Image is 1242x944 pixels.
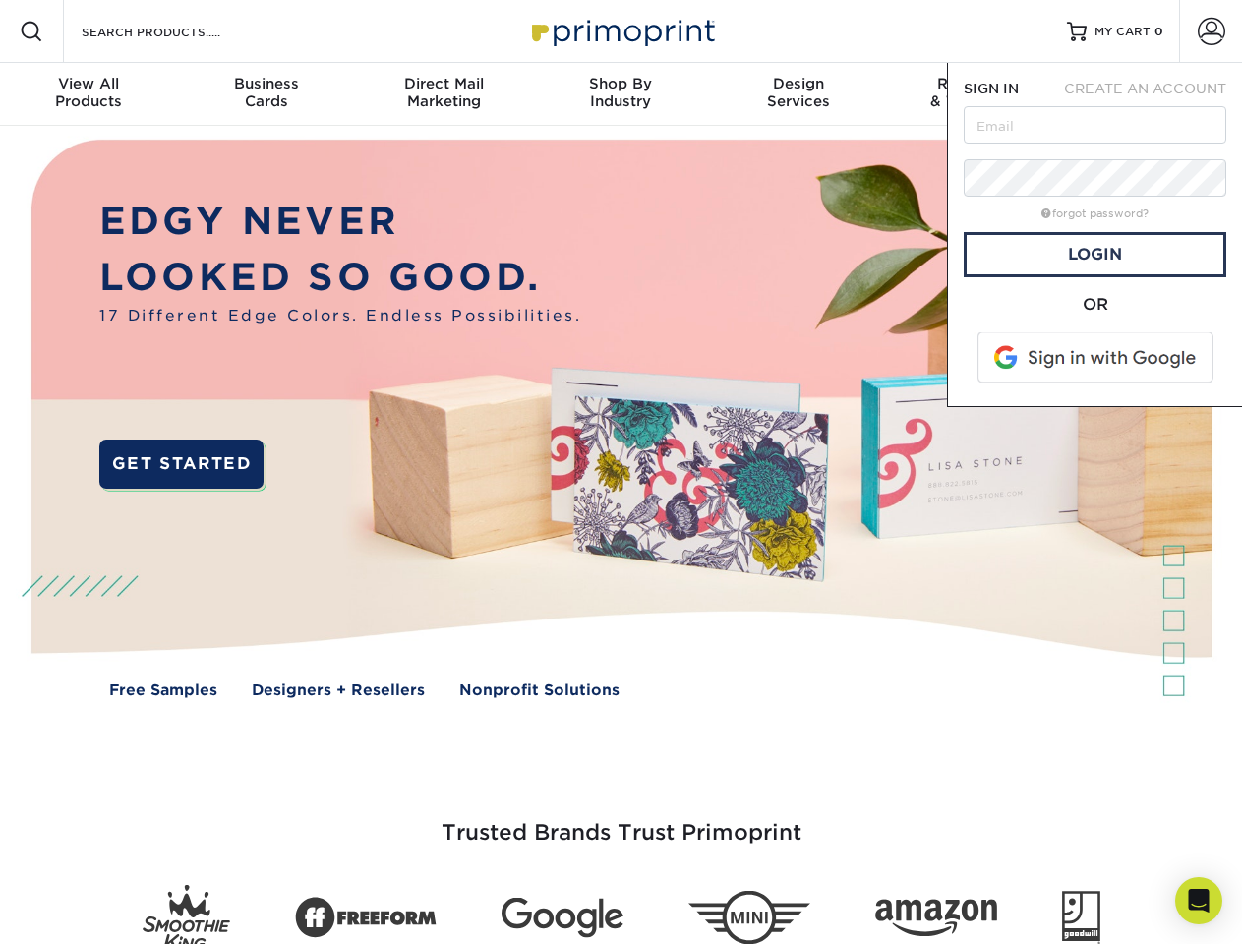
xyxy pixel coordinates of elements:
img: Amazon [875,900,997,937]
div: Open Intercom Messenger [1175,877,1222,924]
p: EDGY NEVER [99,194,581,250]
a: GET STARTED [99,440,264,489]
span: 0 [1154,25,1163,38]
a: Login [964,232,1226,277]
span: Resources [887,75,1064,92]
span: 17 Different Edge Colors. Endless Possibilities. [99,305,581,327]
span: CREATE AN ACCOUNT [1064,81,1226,96]
span: SIGN IN [964,81,1019,96]
div: & Templates [887,75,1064,110]
a: Direct MailMarketing [355,63,532,126]
img: Google [502,898,623,938]
span: Design [710,75,887,92]
img: Goodwill [1062,891,1100,944]
div: Industry [532,75,709,110]
p: LOOKED SO GOOD. [99,250,581,306]
span: Direct Mail [355,75,532,92]
a: Nonprofit Solutions [459,679,620,702]
div: OR [964,293,1226,317]
span: Business [177,75,354,92]
img: Primoprint [523,10,720,52]
div: Marketing [355,75,532,110]
h3: Trusted Brands Trust Primoprint [46,773,1197,869]
div: Services [710,75,887,110]
a: Designers + Resellers [252,679,425,702]
span: Shop By [532,75,709,92]
input: SEARCH PRODUCTS..... [80,20,271,43]
a: Free Samples [109,679,217,702]
div: Cards [177,75,354,110]
span: MY CART [1094,24,1151,40]
a: BusinessCards [177,63,354,126]
a: Shop ByIndustry [532,63,709,126]
a: Resources& Templates [887,63,1064,126]
a: forgot password? [1041,207,1149,220]
input: Email [964,106,1226,144]
a: DesignServices [710,63,887,126]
